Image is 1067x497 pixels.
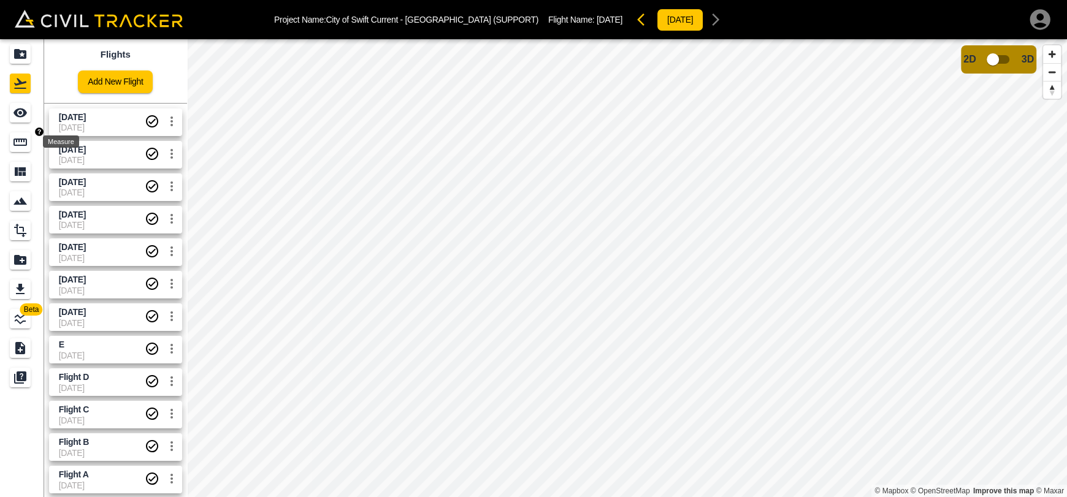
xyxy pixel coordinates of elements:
img: Civil Tracker [15,10,183,27]
canvas: Map [187,39,1067,497]
a: Map feedback [973,487,1034,495]
a: OpenStreetMap [911,487,970,495]
button: Reset bearing to north [1043,81,1061,99]
button: Zoom out [1043,63,1061,81]
div: Measure [43,135,79,148]
button: Zoom in [1043,45,1061,63]
span: 3D [1022,54,1034,65]
button: [DATE] [657,9,703,31]
span: 2D [963,54,976,65]
p: Project Name: City of Swift Current - [GEOGRAPHIC_DATA] (SUPPORT) [274,15,538,25]
p: Flight Name: [548,15,622,25]
span: [DATE] [597,15,622,25]
a: Mapbox [874,487,908,495]
a: Maxar [1036,487,1064,495]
